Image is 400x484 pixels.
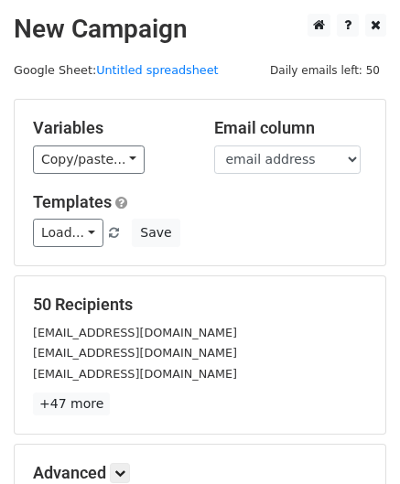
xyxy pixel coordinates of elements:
h5: 50 Recipients [33,295,367,315]
a: Copy/paste... [33,145,145,174]
h2: New Campaign [14,14,386,45]
h5: Variables [33,118,187,138]
a: Daily emails left: 50 [264,63,386,77]
a: Load... [33,219,103,247]
button: Save [132,219,179,247]
small: Google Sheet: [14,63,219,77]
a: Untitled spreadsheet [96,63,218,77]
small: [EMAIL_ADDRESS][DOMAIN_NAME] [33,346,237,360]
iframe: Chat Widget [308,396,400,484]
h5: Advanced [33,463,367,483]
small: [EMAIL_ADDRESS][DOMAIN_NAME] [33,326,237,339]
a: Templates [33,192,112,211]
span: Daily emails left: 50 [264,60,386,81]
h5: Email column [214,118,368,138]
a: +47 more [33,393,110,415]
small: [EMAIL_ADDRESS][DOMAIN_NAME] [33,367,237,381]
